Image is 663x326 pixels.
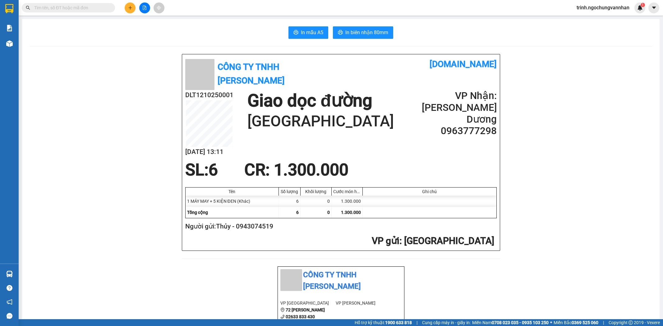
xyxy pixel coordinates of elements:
[332,196,363,207] div: 1.300.000
[355,319,412,326] span: Hỗ trợ kỹ thuật:
[301,196,332,207] div: 0
[336,300,391,306] li: VP [PERSON_NAME]
[7,299,12,305] span: notification
[286,314,315,319] b: 02633 833 430
[34,4,108,11] input: Tìm tên, số ĐT hoặc mã đơn
[327,210,330,215] span: 0
[185,235,494,247] h2: : [GEOGRAPHIC_DATA]
[280,269,402,292] li: Công ty TNHH [PERSON_NAME]
[280,315,285,319] span: phone
[247,111,394,131] h1: [GEOGRAPHIC_DATA]
[422,90,496,114] h2: VP Nhận: [PERSON_NAME]
[637,5,643,11] img: icon-new-feature
[550,321,552,324] span: ⚪️
[296,210,299,215] span: 6
[247,90,394,111] h1: Giao dọc đường
[7,313,12,319] span: message
[187,189,277,194] div: Tên
[572,320,598,325] strong: 0369 525 060
[338,30,343,36] span: printer
[651,5,657,11] span: caret-down
[5,4,13,13] img: logo-vxr
[280,189,299,194] div: Số lượng
[422,114,496,125] h2: Dương
[288,26,328,39] button: printerIn mẫu A5
[6,40,13,47] img: warehouse-icon
[157,6,161,10] span: aim
[185,147,233,157] h2: [DATE] 13:11
[333,189,361,194] div: Cước món hàng
[209,160,218,179] span: 6
[572,4,634,11] span: trinh.ngochungvannhan
[154,2,164,13] button: aim
[641,3,645,7] sup: 1
[417,319,417,326] span: |
[187,210,208,215] span: Tổng cộng
[554,319,598,326] span: Miền Bắc
[345,29,388,36] span: In biên nhận 80mm
[286,307,325,312] b: 72 [PERSON_NAME]
[185,221,494,232] h2: Người gửi: Thủy - 0943074519
[603,319,604,326] span: |
[648,2,659,13] button: caret-down
[26,6,30,10] span: search
[7,285,12,291] span: question-circle
[422,319,471,326] span: Cung cấp máy in - giấy in:
[430,59,497,69] b: [DOMAIN_NAME]
[333,26,393,39] button: printerIn biên nhận 80mm
[341,210,361,215] span: 1.300.000
[279,196,301,207] div: 6
[244,160,348,179] span: CR : 1.300.000
[372,235,399,246] span: VP gửi
[301,29,323,36] span: In mẫu A5
[128,6,132,10] span: plus
[472,319,549,326] span: Miền Nam
[139,2,150,13] button: file-add
[125,2,136,13] button: plus
[492,320,549,325] strong: 0708 023 035 - 0935 103 250
[218,62,285,86] b: Công ty TNHH [PERSON_NAME]
[642,3,644,7] span: 1
[422,125,496,137] h2: 0963777298
[385,320,412,325] strong: 1900 633 818
[280,300,336,306] li: VP [GEOGRAPHIC_DATA]
[185,160,209,179] span: SL:
[302,189,330,194] div: Khối lượng
[142,6,147,10] span: file-add
[280,308,285,312] span: environment
[186,196,279,207] div: 1 MÁY MAY + 5 KIỆN ĐEN (Khác)
[6,25,13,31] img: solution-icon
[628,320,633,325] span: copyright
[293,30,298,36] span: printer
[364,189,495,194] div: Ghi chú
[185,90,233,100] h2: DLT1210250001
[6,271,13,277] img: warehouse-icon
